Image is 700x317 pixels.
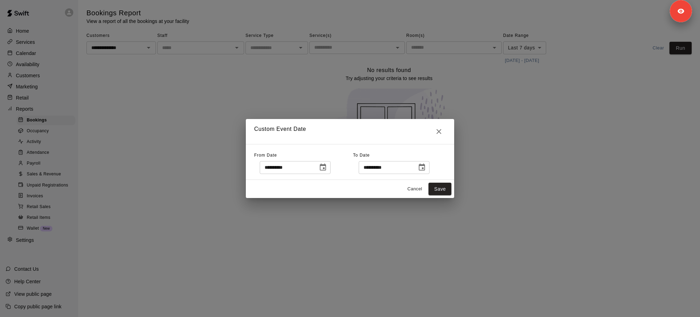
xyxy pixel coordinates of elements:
button: Close [432,125,446,138]
button: Cancel [403,184,426,195]
button: Choose date, selected date is Sep 19, 2025 [415,160,429,174]
span: From Date [254,153,277,158]
span: To Date [353,153,370,158]
h2: Custom Event Date [246,119,454,144]
button: Choose date, selected date is Sep 11, 2025 [316,160,330,174]
button: Save [428,183,451,196]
